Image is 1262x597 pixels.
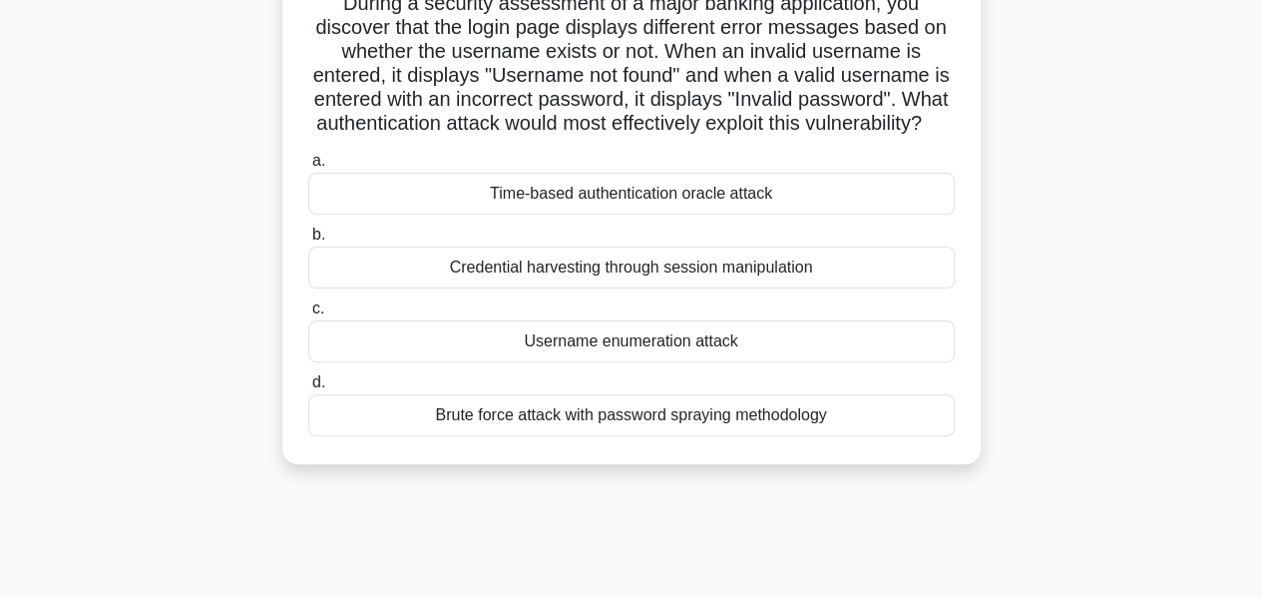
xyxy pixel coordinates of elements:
[308,173,955,215] div: Time-based authentication oracle attack
[312,373,325,390] span: d.
[312,152,325,169] span: a.
[312,299,324,316] span: c.
[308,394,955,436] div: Brute force attack with password spraying methodology
[312,226,325,243] span: b.
[308,320,955,362] div: Username enumeration attack
[308,247,955,289] div: Credential harvesting through session manipulation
